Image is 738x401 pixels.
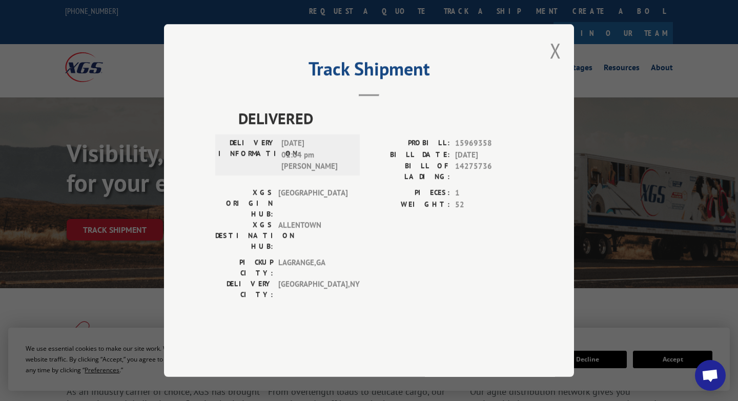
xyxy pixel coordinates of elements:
[278,257,347,278] span: LAGRANGE , GA
[278,187,347,219] span: [GEOGRAPHIC_DATA]
[215,62,523,81] h2: Track Shipment
[215,219,273,252] label: XGS DESTINATION HUB:
[215,278,273,300] label: DELIVERY CITY:
[215,257,273,278] label: PICKUP CITY:
[455,161,523,182] span: 14275736
[369,161,450,182] label: BILL OF LADING:
[369,199,450,211] label: WEIGHT:
[278,219,347,252] span: ALLENTOWN
[455,149,523,161] span: [DATE]
[455,199,523,211] span: 52
[695,360,726,391] div: Open chat
[215,187,273,219] label: XGS ORIGIN HUB:
[218,137,276,172] label: DELIVERY INFORMATION:
[455,137,523,149] span: 15969358
[278,278,347,300] span: [GEOGRAPHIC_DATA] , NY
[369,149,450,161] label: BILL DATE:
[369,187,450,199] label: PIECES:
[550,37,561,64] button: Close modal
[369,137,450,149] label: PROBILL:
[238,107,523,130] span: DELIVERED
[281,137,351,172] span: [DATE] 01:04 pm [PERSON_NAME]
[455,187,523,199] span: 1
